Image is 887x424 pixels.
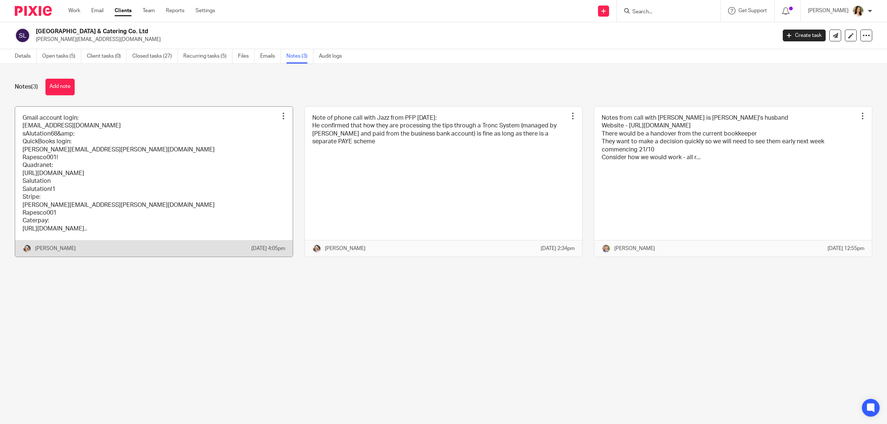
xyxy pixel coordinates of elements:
a: Details [15,49,37,64]
a: Open tasks (5) [42,49,81,64]
a: Reports [166,7,184,14]
span: Get Support [738,8,767,13]
img: Pixie [15,6,52,16]
a: Emails [260,49,281,64]
button: Add note [45,79,75,95]
a: Closed tasks (27) [132,49,178,64]
p: [DATE] 12:55pm [827,245,864,252]
p: [PERSON_NAME][EMAIL_ADDRESS][DOMAIN_NAME] [36,36,772,43]
h2: [GEOGRAPHIC_DATA] & Catering Co. Ltd [36,28,625,35]
p: [PERSON_NAME] [325,245,366,252]
img: High%20Res%20Andrew%20Price%20Accountants_Poppy%20Jakes%20photography-1187-3.jpg [23,244,31,253]
span: (3) [31,84,38,90]
a: Clients [115,7,132,14]
p: [PERSON_NAME] [35,245,76,252]
h1: Notes [15,83,38,91]
p: [PERSON_NAME] [808,7,849,14]
a: Files [238,49,255,64]
p: [DATE] 2:34pm [541,245,575,252]
a: Email [91,7,103,14]
a: Team [143,7,155,14]
img: svg%3E [15,28,30,43]
a: Settings [196,7,215,14]
a: Work [68,7,80,14]
img: High%20Res%20Andrew%20Price%20Accountants_Poppy%20Jakes%20photography-1153.jpg [852,5,864,17]
img: High%20Res%20Andrew%20Price%20Accountants_Poppy%20Jakes%20photography-1109.jpg [602,244,611,253]
a: Client tasks (0) [87,49,127,64]
p: [PERSON_NAME] [614,245,655,252]
a: Recurring tasks (5) [183,49,232,64]
a: Notes (3) [286,49,313,64]
p: [DATE] 4:05pm [251,245,285,252]
a: Create task [783,30,826,41]
img: High%20Res%20Andrew%20Price%20Accountants_Poppy%20Jakes%20photography-1187-3.jpg [312,244,321,253]
input: Search [632,9,698,16]
a: Audit logs [319,49,347,64]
